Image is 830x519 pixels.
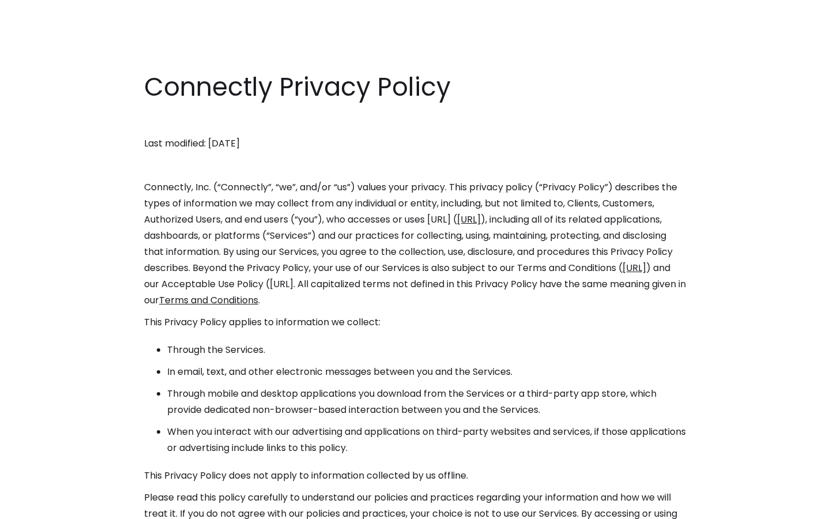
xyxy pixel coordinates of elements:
[144,179,686,309] p: Connectly, Inc. (“Connectly”, “we”, and/or “us”) values your privacy. This privacy policy (“Priva...
[457,213,481,226] a: [URL]
[144,136,686,152] p: Last modified: [DATE]
[12,498,69,515] aside: Language selected: English
[167,386,686,418] li: Through mobile and desktop applications you download from the Services or a third-party app store...
[23,499,69,515] ul: Language list
[144,157,686,174] p: ‍
[144,69,686,105] h1: Connectly Privacy Policy
[144,468,686,484] p: This Privacy Policy does not apply to information collected by us offline.
[144,114,686,130] p: ‍
[167,342,686,358] li: Through the Services.
[167,364,686,380] li: In email, text, and other electronic messages between you and the Services.
[622,261,646,274] a: [URL]
[144,314,686,330] p: This Privacy Policy applies to information we collect:
[167,424,686,456] li: When you interact with our advertising and applications on third-party websites and services, if ...
[159,294,258,307] a: Terms and Conditions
